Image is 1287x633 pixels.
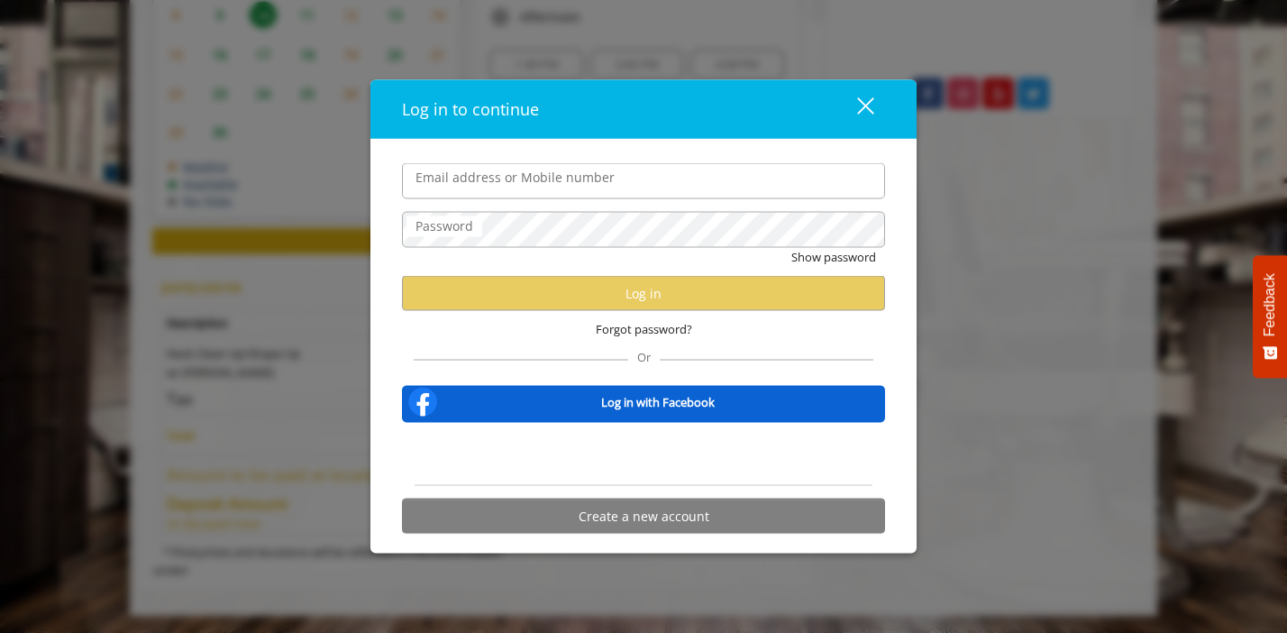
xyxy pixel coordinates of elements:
[552,435,735,474] iframe: Sign in with Google Button
[628,349,660,365] span: Or
[402,499,885,534] button: Create a new account
[402,212,885,248] input: Password
[402,98,539,120] span: Log in to continue
[836,96,872,123] div: close dialog
[406,168,624,188] label: Email address or Mobile number
[601,392,715,411] b: Log in with Facebook
[1262,273,1278,336] span: Feedback
[791,248,876,267] button: Show password
[406,216,482,236] label: Password
[596,320,692,339] span: Forgot password?
[402,163,885,199] input: Email address or Mobile number
[1253,255,1287,378] button: Feedback - Show survey
[405,384,441,420] img: facebook-logo
[824,91,885,128] button: close dialog
[402,276,885,311] button: Log in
